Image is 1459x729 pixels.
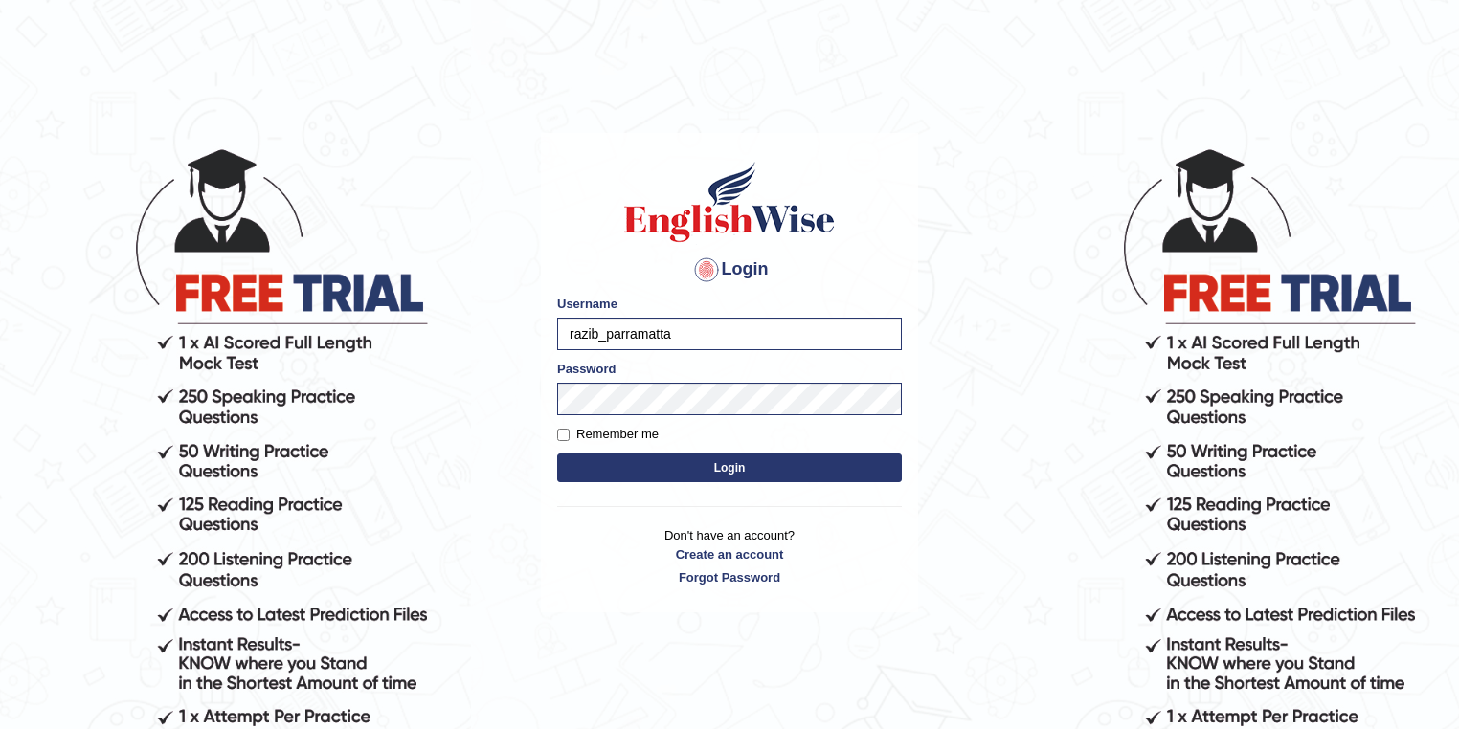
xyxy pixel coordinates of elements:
[557,425,659,444] label: Remember me
[557,453,902,482] button: Login
[557,568,902,586] a: Forgot Password
[557,360,616,378] label: Password
[620,159,839,245] img: Logo of English Wise sign in for intelligent practice with AI
[557,254,902,285] h4: Login
[557,526,902,585] p: Don't have an account?
[557,295,617,313] label: Username
[557,429,570,441] input: Remember me
[557,545,902,563] a: Create an account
